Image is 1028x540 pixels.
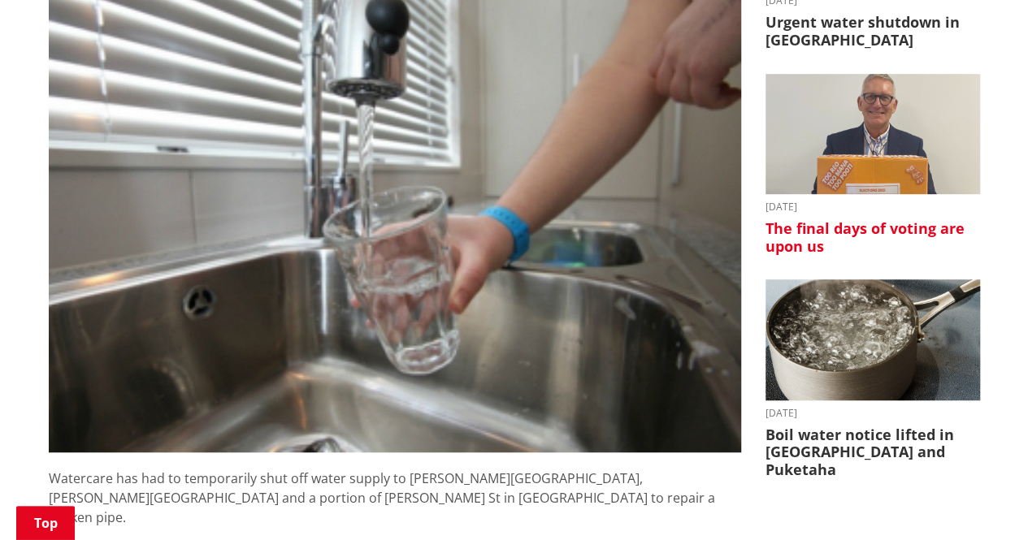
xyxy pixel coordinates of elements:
[766,426,980,479] h3: Boil water notice lifted in [GEOGRAPHIC_DATA] and Puketaha
[766,74,980,256] a: [DATE] The final days of voting are upon us
[766,202,980,212] time: [DATE]
[16,506,75,540] a: Top
[766,279,980,478] a: boil water notice gordonton puketaha [DATE] Boil water notice lifted in [GEOGRAPHIC_DATA] and Puk...
[766,220,980,255] h3: The final days of voting are upon us
[766,408,980,418] time: [DATE]
[953,472,1012,530] iframe: Messenger Launcher
[766,74,980,195] img: Craig Hobbs editorial elections
[49,469,741,527] p: Watercare has had to temporarily shut off water supply to [PERSON_NAME][GEOGRAPHIC_DATA], [PERSON...
[766,14,980,49] h3: Urgent water shutdown in [GEOGRAPHIC_DATA]
[766,279,980,400] img: boil water notice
